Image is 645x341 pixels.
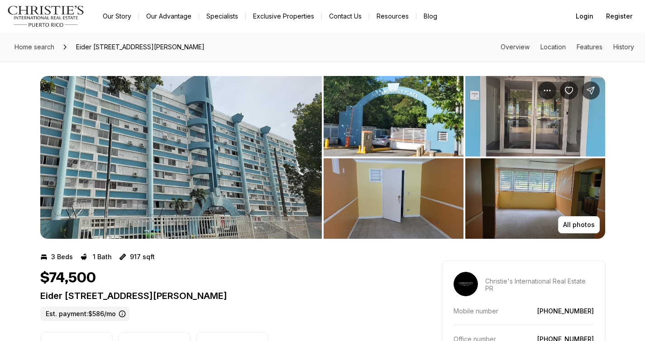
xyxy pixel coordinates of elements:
button: View image gallery [324,76,463,156]
li: 1 of 4 [40,76,322,239]
li: 2 of 4 [324,76,605,239]
label: Est. payment: $586/mo [40,307,129,321]
button: View image gallery [324,158,463,239]
p: 917 sqft [130,253,155,260]
p: Eider [STREET_ADDRESS][PERSON_NAME] [40,290,410,301]
div: Listing Photos [40,76,605,239]
span: Register [606,13,632,20]
button: View image gallery [40,76,322,239]
a: Our Story [96,10,139,23]
h1: $74,500 [40,270,96,287]
button: Contact Us [322,10,369,23]
a: Blog [416,10,444,23]
button: View image gallery [465,76,605,156]
a: Skip to: Overview [501,43,530,51]
button: Login [570,7,599,25]
button: Save Property: Eider St. LOS ALMENDROS PLAZA II #101 [560,81,578,99]
span: Eider [STREET_ADDRESS][PERSON_NAME] [72,40,208,54]
span: Home search [14,43,54,51]
a: Home search [11,40,58,54]
a: Skip to: Location [540,43,566,51]
a: Resources [369,10,416,23]
button: Register [601,7,638,25]
span: Login [576,13,593,20]
img: logo [7,5,85,27]
a: Our Advantage [139,10,199,23]
a: Specialists [199,10,245,23]
a: [PHONE_NUMBER] [537,307,594,315]
p: Christie's International Real Estate PR [485,278,594,292]
p: All photos [563,221,595,228]
button: All photos [558,216,600,233]
p: 1 Bath [93,253,112,260]
p: Mobile number [454,307,498,315]
button: Property options [538,81,556,99]
a: Skip to: History [613,43,634,51]
a: Exclusive Properties [246,10,321,23]
p: 3 Beds [51,253,73,260]
button: Share Property: Eider St. LOS ALMENDROS PLAZA II #101 [582,81,600,99]
nav: Page section menu [501,43,634,51]
button: View image gallery [465,158,605,239]
a: Skip to: Features [577,43,602,51]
